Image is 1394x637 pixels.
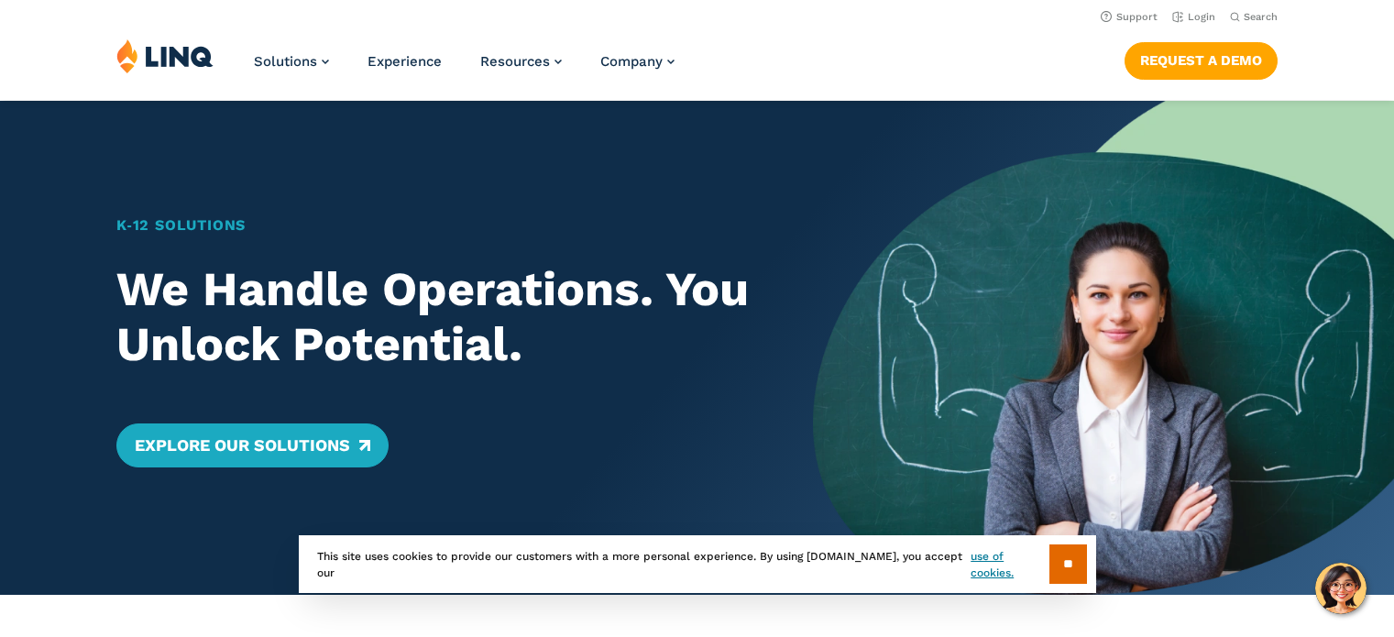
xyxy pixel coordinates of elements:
span: Resources [480,53,550,70]
button: Open Search Bar [1230,10,1278,24]
h2: We Handle Operations. You Unlock Potential. [116,262,757,372]
img: LINQ | K‑12 Software [116,38,214,73]
a: Company [600,53,675,70]
a: Login [1172,11,1215,23]
span: Search [1244,11,1278,23]
a: Request a Demo [1125,42,1278,79]
div: This site uses cookies to provide our customers with a more personal experience. By using [DOMAIN... [299,535,1096,593]
a: Experience [368,53,442,70]
a: Solutions [254,53,329,70]
button: Hello, have a question? Let’s chat. [1315,563,1367,614]
span: Company [600,53,663,70]
a: use of cookies. [971,548,1048,581]
img: Home Banner [813,101,1394,595]
a: Explore Our Solutions [116,423,389,467]
a: Resources [480,53,562,70]
h1: K‑12 Solutions [116,214,757,236]
nav: Button Navigation [1125,38,1278,79]
span: Solutions [254,53,317,70]
a: Support [1101,11,1158,23]
nav: Primary Navigation [254,38,675,99]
